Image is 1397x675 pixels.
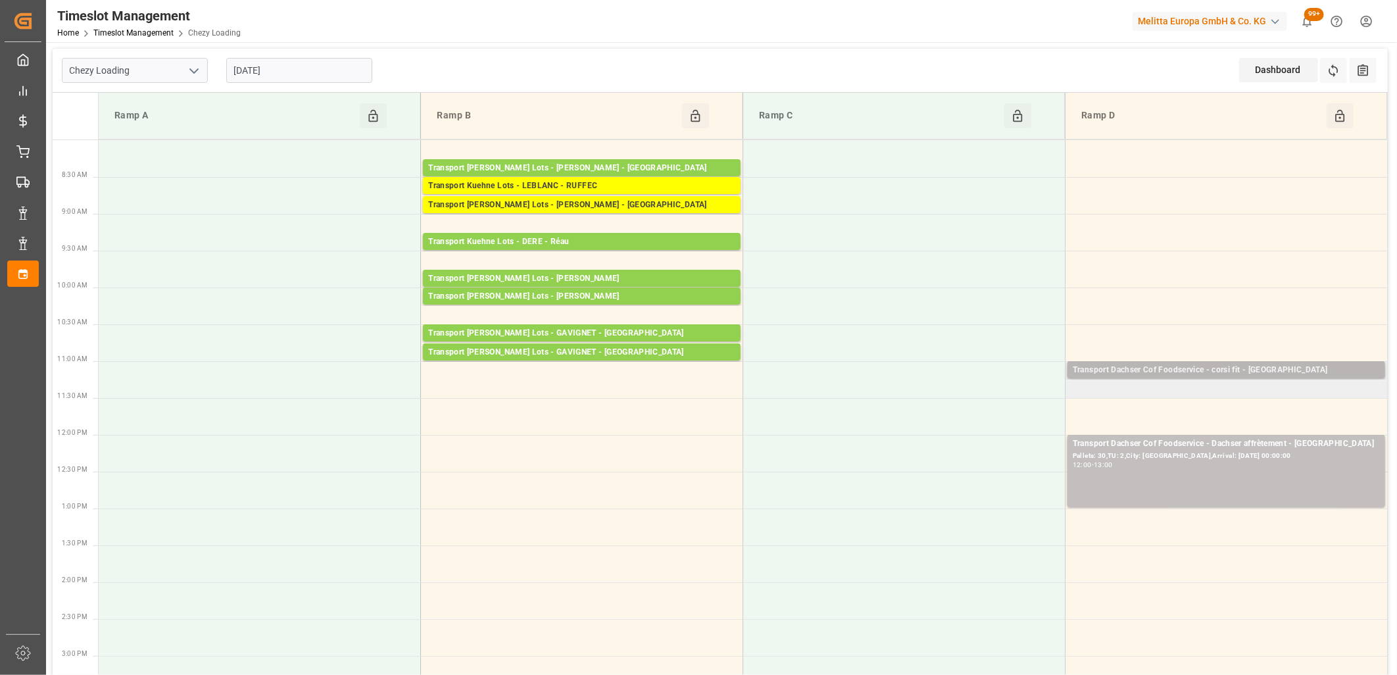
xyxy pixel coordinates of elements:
button: Melitta Europa GmbH & Co. KG [1133,9,1292,34]
div: 12:00 [1073,462,1092,468]
div: 13:00 [1094,462,1113,468]
button: show 100 new notifications [1292,7,1322,36]
span: 2:30 PM [62,613,87,620]
div: Timeslot Management [57,6,241,26]
div: Ramp B [431,103,682,128]
div: Ramp A [109,103,360,128]
span: 12:00 PM [57,429,87,436]
div: Dashboard [1239,58,1318,82]
div: Pallets: 1,TU: ,City: [GEOGRAPHIC_DATA],Arrival: [DATE] 00:00:00 [428,359,735,370]
div: Pallets: 11,TU: 91,City: [GEOGRAPHIC_DATA],Arrival: [DATE] 00:00:00 [1073,377,1380,388]
span: 3:00 PM [62,650,87,657]
button: open menu [184,61,203,81]
a: Timeslot Management [93,28,174,37]
span: 11:30 AM [57,392,87,399]
div: Transport [PERSON_NAME] Lots - [PERSON_NAME] [428,290,735,303]
div: Pallets: 19,TU: 280,City: [GEOGRAPHIC_DATA],Arrival: [DATE] 00:00:00 [428,340,735,351]
div: Pallets: 10,TU: ,City: CARQUEFOU,Arrival: [DATE] 00:00:00 [428,303,735,314]
span: 99+ [1304,8,1324,21]
div: Transport [PERSON_NAME] Lots - GAVIGNET - [GEOGRAPHIC_DATA] [428,327,735,340]
span: 1:00 PM [62,503,87,510]
div: Transport [PERSON_NAME] Lots - [PERSON_NAME] - [GEOGRAPHIC_DATA] [428,162,735,175]
span: 9:00 AM [62,208,87,215]
span: 12:30 PM [57,466,87,473]
div: Pallets: 3,TU: 87,City: [GEOGRAPHIC_DATA],Arrival: [DATE] 00:00:00 [428,249,735,260]
div: Transport Dachser Cof Foodservice - corsi fit - [GEOGRAPHIC_DATA] [1073,364,1380,377]
div: Melitta Europa GmbH & Co. KG [1133,12,1287,31]
div: Pallets: 17,TU: 612,City: CARQUEFOU,Arrival: [DATE] 00:00:00 [428,286,735,297]
div: Pallets: 1,TU: 361,City: RUFFEC,Arrival: [DATE] 00:00:00 [428,193,735,204]
a: Home [57,28,79,37]
span: 8:30 AM [62,171,87,178]
span: 10:00 AM [57,282,87,289]
div: Transport [PERSON_NAME] Lots - [PERSON_NAME] [428,272,735,286]
span: 9:30 AM [62,245,87,252]
div: Transport Dachser Cof Foodservice - Dachser affrètement - [GEOGRAPHIC_DATA] [1073,438,1380,451]
input: Type to search/select [62,58,208,83]
span: 10:30 AM [57,318,87,326]
span: 2:00 PM [62,576,87,584]
div: Pallets: ,TU: 41,City: [GEOGRAPHIC_DATA],Arrival: [DATE] 00:00:00 [428,175,735,186]
button: Help Center [1322,7,1352,36]
div: Transport Kuehne Lots - DERE - Réau [428,236,735,249]
div: Transport [PERSON_NAME] Lots - GAVIGNET - [GEOGRAPHIC_DATA] [428,346,735,359]
div: Pallets: 30,TU: 2,City: [GEOGRAPHIC_DATA],Arrival: [DATE] 00:00:00 [1073,451,1380,462]
div: Transport Kuehne Lots - LEBLANC - RUFFEC [428,180,735,193]
div: Pallets: ,TU: 444,City: [GEOGRAPHIC_DATA],Arrival: [DATE] 00:00:00 [428,212,735,223]
input: DD-MM-YYYY [226,58,372,83]
span: 1:30 PM [62,539,87,547]
div: Ramp C [754,103,1004,128]
div: Ramp D [1076,103,1327,128]
span: 11:00 AM [57,355,87,362]
div: Transport [PERSON_NAME] Lots - [PERSON_NAME] - [GEOGRAPHIC_DATA] [428,199,735,212]
div: - [1092,462,1094,468]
